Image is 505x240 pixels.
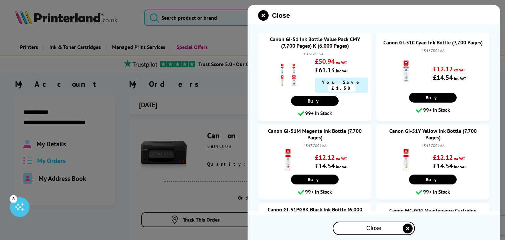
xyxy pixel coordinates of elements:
[379,106,486,114] div: 99+ In Stock
[383,39,483,46] a: Canon GI-51C Cyan Ink Bottle (7,700 Pages)
[433,153,453,162] strong: £12.12
[261,188,368,196] div: 99+ In Stock
[265,36,365,49] a: Canon GI-51 Ink Bottle Value Pack CMY (7,700 Pages) K (6,000 Pages)
[336,68,348,73] span: inc VAT
[395,149,418,172] img: Canon GI-51Y Yellow Ink Bottle (7,700 Pages)
[379,188,486,196] div: 99+ In Stock
[383,207,483,214] a: Canon MC-G04 Maintenance Cartridge
[272,12,290,19] span: Close
[265,51,365,57] div: CANGI51VAL
[383,142,483,149] div: 4548C001AA
[433,65,453,73] strong: £12.12
[336,164,348,169] span: inc VAT
[10,195,17,202] div: 3
[395,60,418,84] img: Canon GI-51C Cyan Ink Bottle (7,700 Pages)
[277,64,300,87] img: Canon GI-51 Ink Bottle Value Pack CMY (7,700 Pages) K (6,000 Pages)
[336,156,347,161] span: ex VAT
[328,84,355,92] strong: £1.58
[426,95,440,101] span: Buy
[277,149,300,172] img: Canon GI-51M Magenta Ink Bottle (7,700 Pages)
[383,128,483,141] a: Canon GI-51Y Yellow Ink Bottle (7,700 Pages)
[258,10,290,21] button: close modal
[315,153,334,162] strong: £12.12
[322,79,361,85] span: You Save
[426,177,440,182] span: Buy
[433,73,453,82] strong: £14.54
[265,142,365,149] div: 4547C001AA
[315,57,334,66] strong: £50.94
[383,47,483,54] div: 4546C001AA
[454,76,466,81] span: inc VAT
[315,66,334,74] strong: £61.13
[265,206,365,219] a: Canon GI-51PGBK Black Ink Bottle (6,000 Pages)
[333,222,415,235] button: close modal
[433,162,453,170] strong: £14.54
[454,156,465,161] span: ex VAT
[336,60,347,65] span: ex VAT
[315,162,334,170] strong: £14.54
[308,98,322,104] span: Buy
[261,109,368,118] div: 99+ In Stock
[454,67,465,72] span: ex VAT
[454,164,466,169] span: inc VAT
[366,225,381,232] span: Close
[308,177,322,182] span: Buy
[265,128,365,141] a: Canon GI-51M Magenta Ink Bottle (7,700 Pages)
